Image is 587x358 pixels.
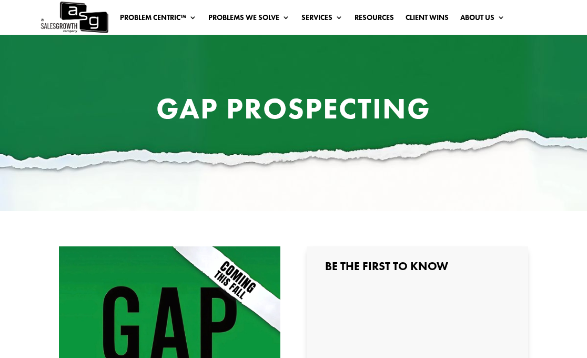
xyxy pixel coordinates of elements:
a: Services [301,14,343,25]
a: Resources [355,14,394,25]
a: Problems We Solve [208,14,290,25]
a: Problem Centric™ [120,14,197,25]
a: About Us [460,14,505,25]
h3: Be the First to Know [325,261,509,277]
a: Client Wins [406,14,449,25]
h1: Gap Prospecting [94,94,493,128]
